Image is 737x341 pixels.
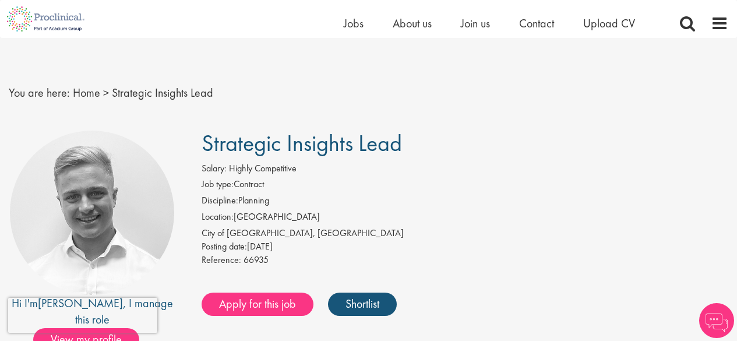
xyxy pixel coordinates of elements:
[202,194,238,208] label: Discipline:
[202,178,728,194] li: Contract
[461,16,490,31] a: Join us
[202,210,234,224] label: Location:
[38,296,123,311] a: [PERSON_NAME]
[202,128,402,158] span: Strategic Insights Lead
[202,254,241,267] label: Reference:
[328,293,397,316] a: Shortlist
[202,240,247,252] span: Posting date:
[699,303,734,338] img: Chatbot
[202,194,728,210] li: Planning
[202,227,728,240] div: City of [GEOGRAPHIC_DATA], [GEOGRAPHIC_DATA]
[244,254,269,266] span: 66935
[9,85,70,100] span: You are here:
[229,162,297,174] span: Highly Competitive
[202,240,728,254] div: [DATE]
[202,210,728,227] li: [GEOGRAPHIC_DATA]
[103,85,109,100] span: >
[393,16,432,31] a: About us
[9,295,175,328] div: Hi I'm , I manage this role
[10,131,174,295] img: imeage of recruiter Joshua Bye
[8,298,157,333] iframe: reCAPTCHA
[73,85,100,100] a: breadcrumb link
[202,178,234,191] label: Job type:
[344,16,364,31] a: Jobs
[583,16,635,31] a: Upload CV
[519,16,554,31] a: Contact
[202,162,227,175] label: Salary:
[112,85,213,100] span: Strategic Insights Lead
[202,293,313,316] a: Apply for this job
